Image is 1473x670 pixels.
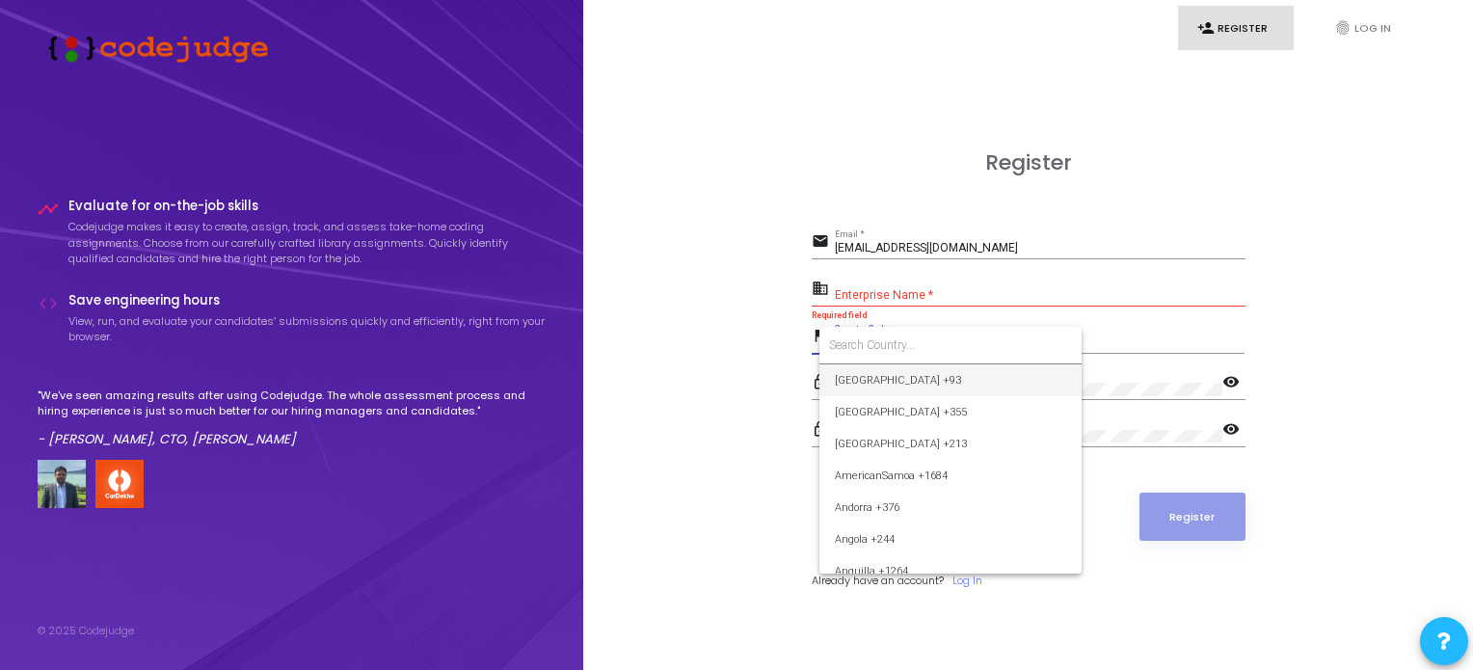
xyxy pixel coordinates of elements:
[835,428,1066,460] span: [GEOGRAPHIC_DATA] +213
[835,492,1066,523] span: Andorra +376
[835,364,1066,396] span: [GEOGRAPHIC_DATA] +93
[835,523,1066,555] span: Angola +244
[835,396,1066,428] span: [GEOGRAPHIC_DATA] +355
[835,460,1066,492] span: AmericanSamoa +1684
[835,555,1066,587] span: Anguilla +1264
[829,336,1072,354] input: Search Country...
